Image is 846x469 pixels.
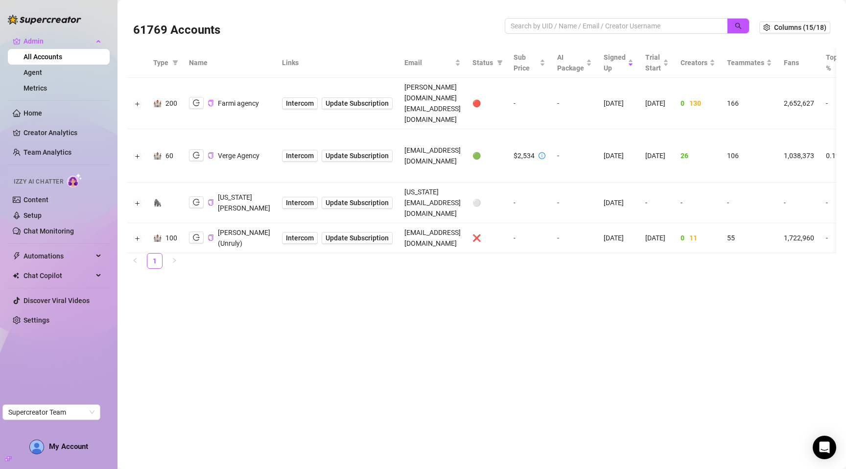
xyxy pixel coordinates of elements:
span: ⚪ [472,199,481,207]
td: [DATE] [639,223,675,253]
a: Content [23,196,48,204]
td: [EMAIL_ADDRESS][DOMAIN_NAME] [399,129,467,183]
img: AD_cMMTxCeTpmN1d5MnKJ1j-_uXZCpTKapSSqNGg4PyXtR_tCW7gZXTNmFz2tpVv9LSyNV7ff1CaS4f4q0HLYKULQOwoM5GQR... [30,440,44,454]
span: Verge Agency [218,152,259,160]
button: Expand row [134,100,141,108]
th: Name [183,48,276,78]
span: Intercom [286,233,314,243]
span: logout [193,234,200,241]
span: Update Subscription [326,234,389,242]
button: Copy Account UID [208,99,214,107]
span: 1,722,960 [784,234,814,242]
td: [EMAIL_ADDRESS][DOMAIN_NAME] [399,223,467,253]
span: 11 [689,234,697,242]
button: Copy Account UID [208,234,214,241]
span: 🔴 [472,99,481,107]
button: Update Subscription [322,197,393,209]
span: copy [208,152,214,159]
td: [DATE] [598,223,639,253]
div: 🏰 [153,98,162,109]
span: Intercom [286,197,314,208]
th: Teammates [721,48,778,78]
span: Update Subscription [326,99,389,107]
span: 0 [681,99,684,107]
button: logout [189,97,204,109]
div: 🦍 [153,197,162,208]
span: filter [170,55,180,70]
span: thunderbolt [13,252,21,260]
button: Expand row [134,152,141,160]
a: Intercom [282,150,318,162]
span: Sub Price [514,52,538,73]
th: Trial Start [639,48,675,78]
span: 🟢 [472,152,481,160]
button: Copy Account UID [208,152,214,159]
span: setting [763,24,770,31]
a: Agent [23,69,42,76]
span: logout [193,152,200,159]
a: All Accounts [23,53,62,61]
span: Intercom [286,98,314,109]
td: - [551,78,598,129]
span: Columns (15/18) [774,23,826,31]
span: Trial Start [645,52,661,73]
td: [DATE] [598,78,639,129]
a: Setup [23,211,42,219]
button: Update Subscription [322,232,393,244]
span: Type [153,57,168,68]
div: 100 [165,233,177,243]
span: info-circle [539,152,545,159]
span: copy [208,199,214,206]
th: Fans [778,48,820,78]
span: AI Package [557,52,584,73]
div: Open Intercom Messenger [813,436,836,459]
td: - [508,78,551,129]
li: Next Page [166,253,182,269]
span: search [735,23,742,29]
span: Signed Up [604,52,626,73]
th: AI Package [551,48,598,78]
td: - [675,183,721,223]
a: Creator Analytics [23,125,102,141]
a: Intercom [282,232,318,244]
div: 🏰 [153,233,162,243]
th: Sub Price [508,48,551,78]
td: [US_STATE][EMAIL_ADDRESS][DOMAIN_NAME] [399,183,467,223]
span: Intercom [286,150,314,161]
img: AI Chatter [67,173,82,188]
td: - [508,183,551,223]
th: Links [276,48,399,78]
span: 0 [681,234,684,242]
span: Status [472,57,493,68]
span: Supercreator Team [8,405,94,420]
td: - [551,183,598,223]
th: Creators [675,48,721,78]
td: - [551,223,598,253]
td: [DATE] [598,129,639,183]
span: Update Subscription [326,199,389,207]
span: Email [404,57,453,68]
li: Previous Page [127,253,143,269]
span: 1,038,373 [784,152,814,160]
span: right [171,258,177,263]
div: 200 [165,98,177,109]
td: [PERSON_NAME][DOMAIN_NAME][EMAIL_ADDRESS][DOMAIN_NAME] [399,78,467,129]
button: logout [189,149,204,161]
span: Update Subscription [326,152,389,160]
span: logout [193,99,200,106]
span: [US_STATE][PERSON_NAME] [218,193,270,212]
span: copy [208,100,214,106]
td: - [508,223,551,253]
button: Expand row [134,234,141,242]
button: Expand row [134,199,141,207]
button: logout [189,196,204,208]
a: Team Analytics [23,148,71,156]
a: Settings [23,316,49,324]
span: logout [193,199,200,206]
td: [DATE] [598,183,639,223]
span: [PERSON_NAME] (Unruly) [218,229,270,247]
a: Discover Viral Videos [23,297,90,305]
span: Teammates [727,57,764,68]
a: Chat Monitoring [23,227,74,235]
span: 2,652,627 [784,99,814,107]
